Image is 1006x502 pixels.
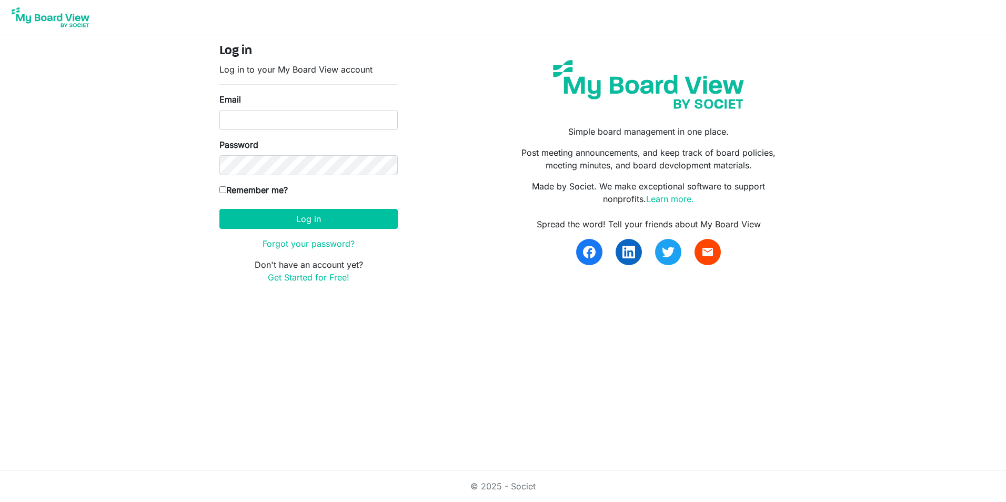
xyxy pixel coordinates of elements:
p: Don't have an account yet? [219,258,398,284]
p: Made by Societ. We make exceptional software to support nonprofits. [511,180,787,205]
span: email [701,246,714,258]
h4: Log in [219,44,398,59]
button: Log in [219,209,398,229]
div: Spread the word! Tell your friends about My Board View [511,218,787,230]
img: facebook.svg [583,246,596,258]
img: linkedin.svg [622,246,635,258]
a: Learn more. [646,194,694,204]
a: Forgot your password? [263,238,355,249]
img: twitter.svg [662,246,675,258]
label: Remember me? [219,184,288,196]
input: Remember me? [219,186,226,193]
a: © 2025 - Societ [470,481,536,491]
label: Email [219,93,241,106]
img: My Board View Logo [8,4,93,31]
img: my-board-view-societ.svg [545,52,752,117]
p: Simple board management in one place. [511,125,787,138]
p: Post meeting announcements, and keep track of board policies, meeting minutes, and board developm... [511,146,787,172]
label: Password [219,138,258,151]
a: email [695,239,721,265]
a: Get Started for Free! [268,272,349,283]
p: Log in to your My Board View account [219,63,398,76]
